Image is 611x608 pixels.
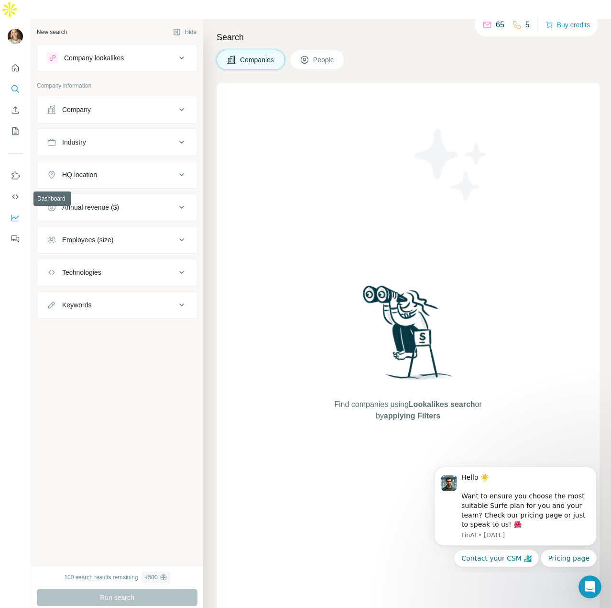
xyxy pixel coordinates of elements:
div: + 500 [145,573,158,582]
span: Lookalikes search [409,400,475,408]
div: Company lookalikes [64,53,124,63]
button: Use Surfe on LinkedIn [8,167,23,184]
div: HQ location [62,170,97,180]
button: Quick start [8,59,23,77]
button: Buy credits [546,18,590,32]
p: 5 [525,19,530,31]
div: Company [62,105,91,114]
h4: Search [217,31,600,44]
button: Hide [166,25,203,39]
button: Company [37,98,197,121]
div: Annual revenue ($) [62,203,119,212]
div: Keywords [62,300,91,310]
p: 65 [496,19,504,31]
img: Surfe Illustration - Stars [408,122,494,208]
button: Company lookalikes [37,46,197,69]
button: HQ location [37,163,197,186]
span: Find companies using or by [331,399,484,422]
span: People [313,55,335,65]
iframe: Intercom notifications message [420,458,611,573]
p: Company information [37,81,197,90]
button: Technologies [37,261,197,284]
button: Enrich CSV [8,101,23,119]
button: Industry [37,131,197,154]
img: Surfe Illustration - Woman searching with binoculars [359,283,458,390]
button: Employees (size) [37,228,197,251]
div: Industry [62,137,86,147]
button: Dashboard [8,209,23,226]
div: Technologies [62,268,101,277]
div: Employees (size) [62,235,113,245]
iframe: Intercom live chat [578,575,601,598]
img: Avatar [8,29,23,44]
button: Search [8,80,23,98]
button: Use Surfe API [8,188,23,205]
button: My lists [8,123,23,140]
span: applying Filters [384,412,440,420]
button: Feedback [8,230,23,248]
button: Annual revenue ($) [37,196,197,219]
div: 100 search results remaining [64,572,170,583]
button: Keywords [37,293,197,316]
div: New search [37,28,67,36]
span: Companies [240,55,275,65]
